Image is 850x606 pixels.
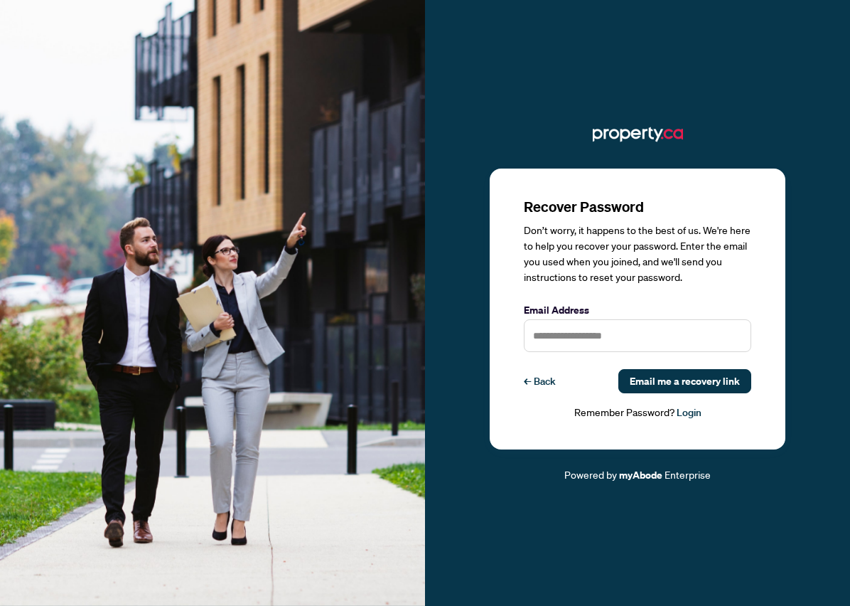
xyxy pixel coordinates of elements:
div: Don’t worry, it happens to the best of us. We're here to help you recover your password. Enter th... [524,223,751,285]
span: Email me a recovery link [630,370,740,393]
span: Powered by [564,468,617,481]
a: myAbode [619,467,662,483]
label: Email Address [524,302,751,318]
span: Enterprise [665,468,711,481]
a: ←Back [524,369,556,393]
button: Email me a recovery link [618,369,751,393]
a: Login [677,406,701,419]
div: Remember Password? [524,405,751,421]
span: ← [524,373,531,389]
h3: Recover Password [524,197,751,217]
img: ma-logo [593,123,683,146]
